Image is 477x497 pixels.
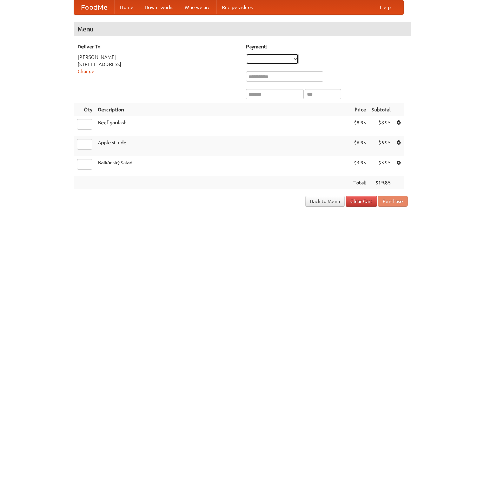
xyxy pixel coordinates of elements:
a: Who we are [179,0,216,14]
a: Back to Menu [305,196,345,207]
a: FoodMe [74,0,114,14]
td: $6.95 [369,136,393,156]
h4: Menu [74,22,411,36]
a: Help [375,0,396,14]
td: Apple strudel [95,136,351,156]
td: Balkánský Salad [95,156,351,176]
td: $3.95 [351,156,369,176]
th: Total: [351,176,369,189]
h5: Deliver To: [78,43,239,50]
a: Change [78,68,94,74]
th: Description [95,103,351,116]
a: Clear Cart [346,196,377,207]
a: Recipe videos [216,0,258,14]
th: Qty [74,103,95,116]
a: How it works [139,0,179,14]
button: Purchase [378,196,408,207]
th: Subtotal [369,103,393,116]
a: Home [114,0,139,14]
td: $8.95 [369,116,393,136]
th: Price [351,103,369,116]
td: Beef goulash [95,116,351,136]
td: $6.95 [351,136,369,156]
td: $8.95 [351,116,369,136]
th: $19.85 [369,176,393,189]
h5: Payment: [246,43,408,50]
div: [STREET_ADDRESS] [78,61,239,68]
div: [PERSON_NAME] [78,54,239,61]
td: $3.95 [369,156,393,176]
